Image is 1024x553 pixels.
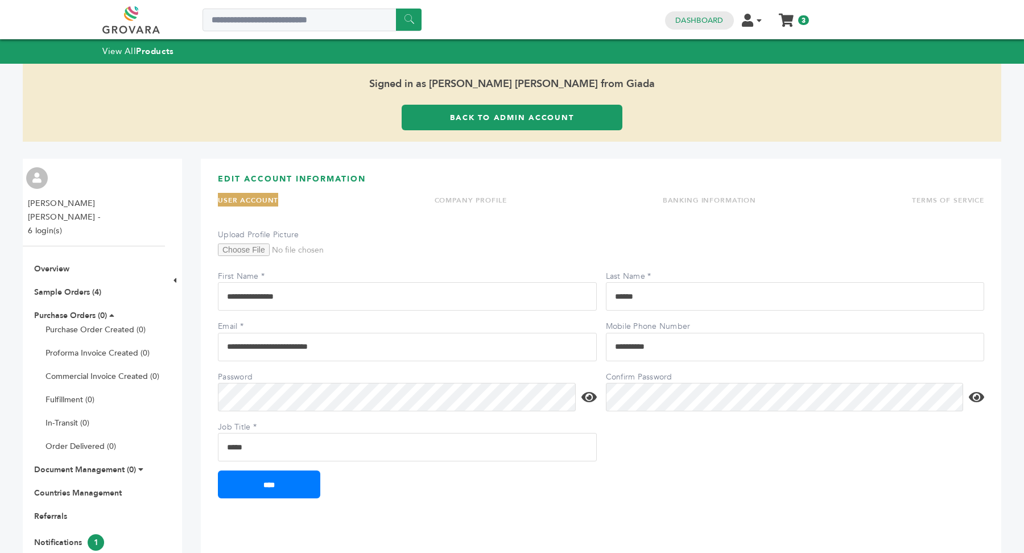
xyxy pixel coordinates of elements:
a: Order Delivered (0) [46,441,116,452]
input: Search a product or brand... [203,9,422,31]
a: Dashboard [675,15,723,26]
a: COMPANY PROFILE [435,196,507,205]
a: BANKING INFORMATION [663,196,756,205]
label: Last Name [606,271,686,282]
strong: Products [136,46,174,57]
a: Proforma Invoice Created (0) [46,348,150,358]
a: Back to Admin Account [402,105,622,130]
img: profile.png [26,167,48,189]
label: Password [218,372,298,383]
label: Upload Profile Picture [218,229,299,241]
a: Sample Orders (4) [34,287,101,298]
a: Overview [34,263,69,274]
a: My Cart [780,10,793,22]
a: View AllProducts [102,46,174,57]
a: Purchase Orders (0) [34,310,107,321]
label: Confirm Password [606,372,686,383]
a: Countries Management [34,488,122,498]
li: [PERSON_NAME] [PERSON_NAME] - 6 login(s) [28,197,162,238]
a: In-Transit (0) [46,418,89,428]
span: 3 [798,15,809,25]
a: Purchase Order Created (0) [46,324,146,335]
a: Commercial Invoice Created (0) [46,371,159,382]
span: Signed in as [PERSON_NAME] [PERSON_NAME] from Giada [23,64,1001,105]
span: 1 [88,534,104,551]
a: Referrals [34,511,67,522]
a: Document Management (0) [34,464,136,475]
a: TERMS OF SERVICE [912,196,984,205]
a: Notifications1 [34,537,104,548]
label: First Name [218,271,298,282]
label: Email [218,321,298,332]
a: Fulfillment (0) [46,394,94,405]
a: USER ACCOUNT [218,196,278,205]
h3: EDIT ACCOUNT INFORMATION [218,174,984,193]
label: Mobile Phone Number [606,321,691,332]
label: Job Title [218,422,298,433]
